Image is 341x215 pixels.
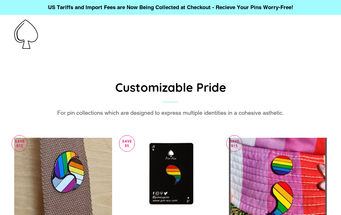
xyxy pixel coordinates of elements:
[14,108,327,117] div: For pin collections which are designed to express multiple identities in a cohesive asthetic.
[14,20,38,49] img: Pin-Ace
[231,144,238,148] span: $15
[16,144,23,148] span: $12
[227,136,242,152] p: Save
[14,79,327,96] h1: Customizable Pride
[12,136,27,152] p: Save
[119,136,135,152] p: Save
[125,144,129,148] span: $5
